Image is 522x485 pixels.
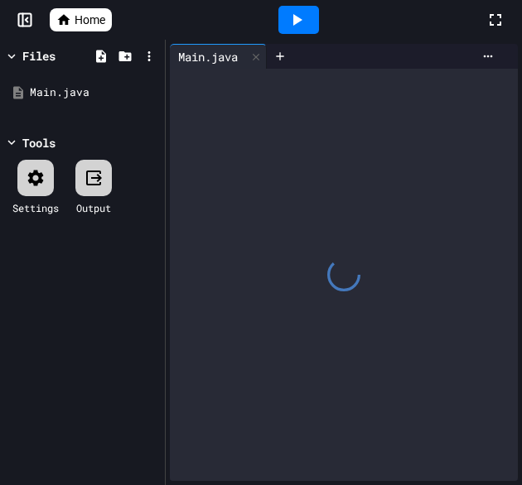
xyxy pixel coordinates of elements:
[452,419,505,468] iframe: chat widget
[170,48,246,65] div: Main.java
[75,12,105,28] span: Home
[22,47,56,65] div: Files
[384,347,505,417] iframe: chat widget
[76,200,111,215] div: Output
[22,134,56,151] div: Tools
[170,44,267,69] div: Main.java
[12,200,59,215] div: Settings
[50,8,112,31] a: Home
[30,84,159,101] div: Main.java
